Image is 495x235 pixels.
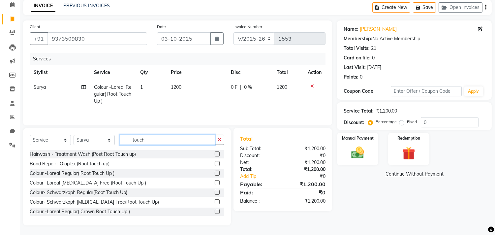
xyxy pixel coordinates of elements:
[283,152,331,159] div: ₹0
[344,88,391,95] div: Coupon Code
[372,2,410,13] button: Create New
[235,180,283,188] div: Payable:
[235,188,283,196] div: Paid:
[63,3,110,9] a: PREVIOUS INVOICES
[235,198,283,205] div: Balance :
[30,24,40,30] label: Client
[464,86,483,96] button: Apply
[90,65,136,80] th: Service
[240,135,255,142] span: Total
[439,2,482,13] button: Open Invoices
[283,166,331,173] div: ₹1,200.00
[94,84,132,104] span: Colour -Loreal Regular( Root Touch Up )
[240,84,241,91] span: |
[283,159,331,166] div: ₹1,200.00
[30,189,127,196] div: Colour- Schwarzkoph Regular(Root Touch Up)
[167,65,227,80] th: Price
[344,119,364,126] div: Discount:
[371,45,376,52] div: 21
[283,188,331,196] div: ₹0
[273,65,304,80] th: Total
[47,32,147,45] input: Search by Name/Mobile/Email/Code
[283,180,331,188] div: ₹1,200.00
[30,199,159,206] div: Colour- Schwarzkoph [MEDICAL_DATA] Free(Root Touch Up)
[30,160,109,167] div: Bond Repair : Olaplex (Root touch up)
[398,145,419,161] img: _gift.svg
[277,84,287,90] span: 1200
[344,64,366,71] div: Last Visit:
[30,180,146,186] div: Colour -Loreal [MEDICAL_DATA] Free (Root Touch Up )
[30,151,136,158] div: Hairwash - Treatment Wash (Post Root Touch up)
[372,54,375,61] div: 0
[136,65,167,80] th: Qty
[344,35,372,42] div: Membership:
[34,84,46,90] span: Surya
[227,65,273,80] th: Disc
[338,171,490,178] a: Continue Without Payment
[413,2,436,13] button: Save
[140,84,143,90] span: 1
[344,54,371,61] div: Card on file:
[30,32,48,45] button: +91
[344,108,374,115] div: Service Total:
[30,65,90,80] th: Stylist
[376,108,397,115] div: ₹1,200.00
[235,159,283,166] div: Net:
[291,173,331,180] div: ₹0
[283,198,331,205] div: ₹1,200.00
[235,152,283,159] div: Discount:
[344,45,370,52] div: Total Visits:
[30,53,330,65] div: Services
[344,74,358,81] div: Points:
[397,135,420,141] label: Redemption
[360,74,362,81] div: 0
[367,64,381,71] div: [DATE]
[283,145,331,152] div: ₹1,200.00
[30,170,114,177] div: Colour -Loreal Regular( Root Touch Up )
[171,84,181,90] span: 1200
[360,26,397,33] a: [PERSON_NAME]
[304,65,325,80] th: Action
[244,84,252,91] span: 0 %
[235,166,283,173] div: Total:
[391,86,461,96] input: Enter Offer / Coupon Code
[235,173,291,180] a: Add Tip
[30,208,130,215] div: Colour -Loreal Regular( Crown Root Touch Up )
[344,26,358,33] div: Name:
[344,35,485,42] div: No Active Membership
[233,24,262,30] label: Invoice Number
[407,119,417,125] label: Fixed
[120,135,215,145] input: Search or Scan
[157,24,166,30] label: Date
[376,119,397,125] label: Percentage
[342,135,374,141] label: Manual Payment
[235,145,283,152] div: Sub Total:
[347,145,368,160] img: _cash.svg
[231,84,237,91] span: 0 F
